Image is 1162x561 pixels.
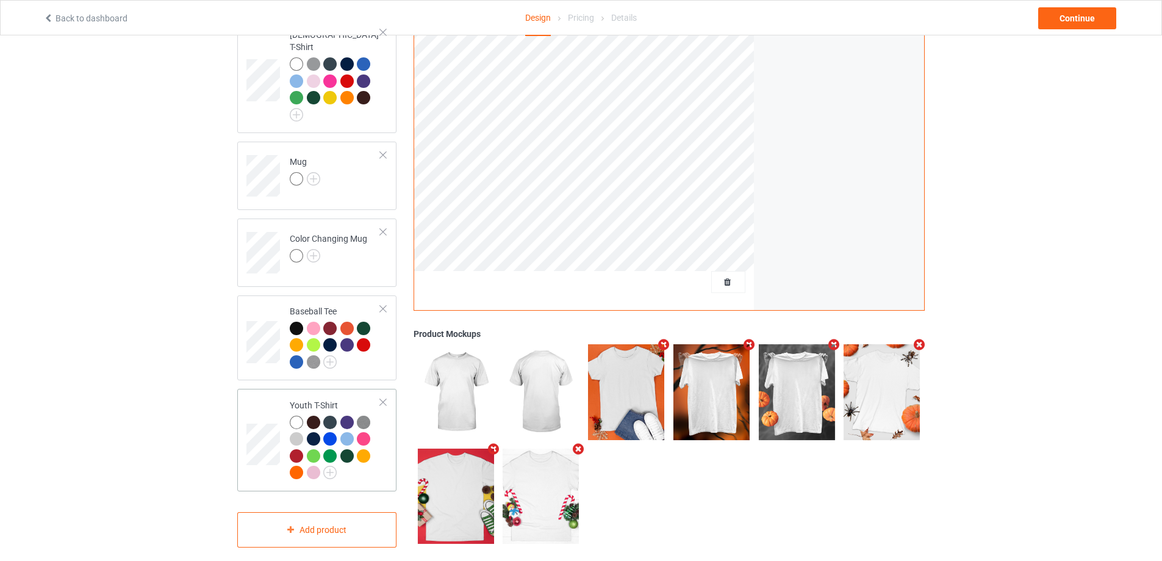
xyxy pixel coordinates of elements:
img: svg+xml;base64,PD94bWwgdmVyc2lvbj0iMS4wIiBlbmNvZGluZz0iVVRGLTgiPz4KPHN2ZyB3aWR0aD0iMjJweCIgaGVpZ2... [307,249,320,262]
div: Mug [290,156,320,185]
img: regular.jpg [503,344,579,440]
img: regular.jpg [588,344,664,440]
i: Remove mockup [571,442,586,455]
img: regular.jpg [418,344,494,440]
img: svg+xml;base64,PD94bWwgdmVyc2lvbj0iMS4wIiBlbmNvZGluZz0iVVRGLTgiPz4KPHN2ZyB3aWR0aD0iMjJweCIgaGVpZ2... [323,466,337,479]
img: regular.jpg [418,448,494,543]
div: Design [525,1,551,36]
div: Color Changing Mug [237,219,396,287]
img: heather_texture.png [357,416,370,429]
img: svg+xml;base64,PD94bWwgdmVyc2lvbj0iMS4wIiBlbmNvZGluZz0iVVRGLTgiPz4KPHN2ZyB3aWR0aD0iMjJweCIgaGVpZ2... [323,355,337,369]
i: Remove mockup [656,338,672,351]
i: Remove mockup [912,338,927,351]
img: heather_texture.png [307,355,320,369]
div: Youth T-Shirt [290,399,381,479]
div: [DEMOGRAPHIC_DATA] T-Shirt [237,19,396,133]
img: svg+xml;base64,PD94bWwgdmVyc2lvbj0iMS4wIiBlbmNvZGluZz0iVVRGLTgiPz4KPHN2ZyB3aWR0aD0iMjJweCIgaGVpZ2... [290,108,303,121]
img: regular.jpg [844,344,920,440]
div: Pricing [568,1,594,35]
div: Color Changing Mug [290,233,367,262]
img: regular.jpg [673,344,750,440]
div: Details [611,1,637,35]
img: regular.jpg [503,448,579,543]
div: [DEMOGRAPHIC_DATA] T-Shirt [290,29,381,117]
div: Baseball Tee [237,295,396,381]
i: Remove mockup [741,338,756,351]
div: Youth T-Shirt [237,389,396,491]
div: Mug [237,142,396,210]
img: regular.jpg [759,344,835,440]
div: Baseball Tee [290,305,381,368]
div: Continue [1038,7,1116,29]
img: svg+xml;base64,PD94bWwgdmVyc2lvbj0iMS4wIiBlbmNvZGluZz0iVVRGLTgiPz4KPHN2ZyB3aWR0aD0iMjJweCIgaGVpZ2... [307,172,320,186]
div: Product Mockups [414,328,925,340]
i: Remove mockup [827,338,842,351]
a: Back to dashboard [43,13,127,23]
div: Add product [237,512,396,548]
i: Remove mockup [486,442,501,455]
